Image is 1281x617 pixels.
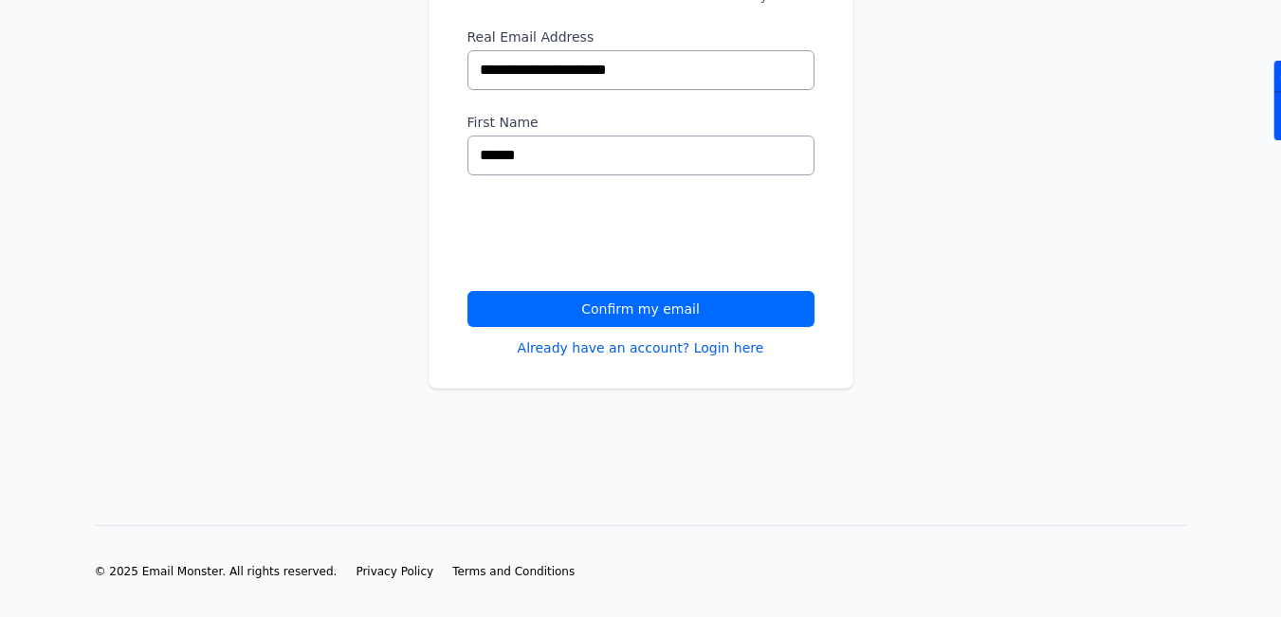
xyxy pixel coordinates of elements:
[356,564,433,579] a: Privacy Policy
[452,564,575,579] a: Terms and Conditions
[467,113,814,132] label: First Name
[467,198,756,272] iframe: reCAPTCHA
[467,291,814,327] button: Confirm my email
[518,338,764,357] a: Already have an account? Login here
[95,564,338,579] li: © 2025 Email Monster. All rights reserved.
[467,27,814,46] label: Real Email Address
[452,565,575,578] span: Terms and Conditions
[356,565,433,578] span: Privacy Policy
